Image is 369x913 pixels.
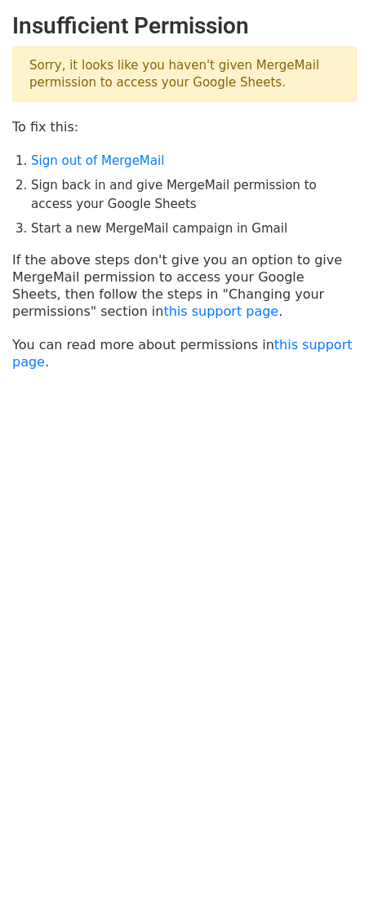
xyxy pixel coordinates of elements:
p: If the above steps don't give you an option to give MergeMail permission to access your Google Sh... [12,251,357,320]
li: Start a new MergeMail campaign in Gmail [31,219,357,238]
a: this support page [12,337,353,370]
a: Sign out of MergeMail [31,153,164,168]
h2: Insufficient Permission [12,12,357,40]
p: Sorry, it looks like you haven't given MergeMail permission to access your Google Sheets. [12,47,357,102]
li: Sign back in and give MergeMail permission to access your Google Sheets [31,176,357,213]
a: this support page [163,304,278,319]
p: To fix this: [12,118,357,135]
p: You can read more about permissions in . [12,336,357,370]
